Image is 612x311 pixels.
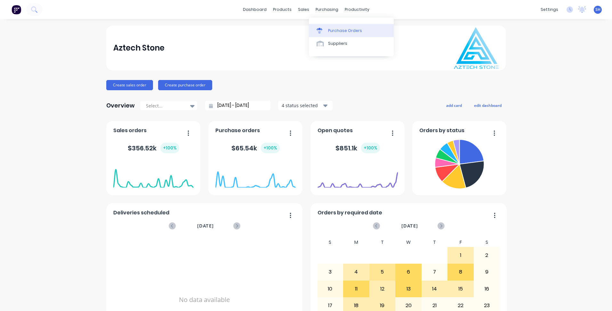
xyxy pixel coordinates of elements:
[422,238,448,247] div: T
[595,7,600,12] span: SH
[447,238,474,247] div: F
[370,264,395,280] div: 5
[422,281,447,297] div: 14
[197,222,214,229] span: [DATE]
[113,209,169,217] span: Deliveries scheduled
[309,24,394,37] a: Purchase Orders
[231,143,280,153] div: $ 65.54k
[113,127,147,134] span: Sales orders
[318,281,343,297] div: 10
[318,127,353,134] span: Open quotes
[312,5,342,14] div: purchasing
[160,143,179,153] div: + 100 %
[474,238,500,247] div: S
[113,42,165,54] div: Aztech Stone
[419,127,464,134] span: Orders by status
[474,264,500,280] div: 9
[282,102,322,109] div: 4 status selected
[128,143,179,153] div: $ 356.52k
[106,99,135,112] div: Overview
[396,264,421,280] div: 6
[396,281,421,297] div: 13
[261,143,280,153] div: + 100 %
[454,27,499,69] img: Aztech Stone
[448,264,473,280] div: 8
[343,238,369,247] div: M
[361,143,380,153] div: + 100 %
[158,80,212,90] button: Create purchase order
[474,281,500,297] div: 16
[295,5,312,14] div: sales
[448,281,473,297] div: 15
[470,101,506,109] button: edit dashboard
[342,5,373,14] div: productivity
[343,281,369,297] div: 11
[442,101,466,109] button: add card
[370,281,395,297] div: 12
[401,222,418,229] span: [DATE]
[335,143,380,153] div: $ 851.1k
[395,238,422,247] div: W
[106,80,153,90] button: Create sales order
[328,28,362,34] div: Purchase Orders
[328,41,347,46] div: Suppliers
[317,238,343,247] div: S
[369,238,396,247] div: T
[12,5,21,14] img: Factory
[318,264,343,280] div: 3
[343,264,369,280] div: 4
[240,5,270,14] a: dashboard
[537,5,561,14] div: settings
[474,247,500,263] div: 2
[422,264,447,280] div: 7
[448,247,473,263] div: 1
[309,37,394,50] a: Suppliers
[270,5,295,14] div: products
[215,127,260,134] span: Purchase orders
[278,101,333,110] button: 4 status selected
